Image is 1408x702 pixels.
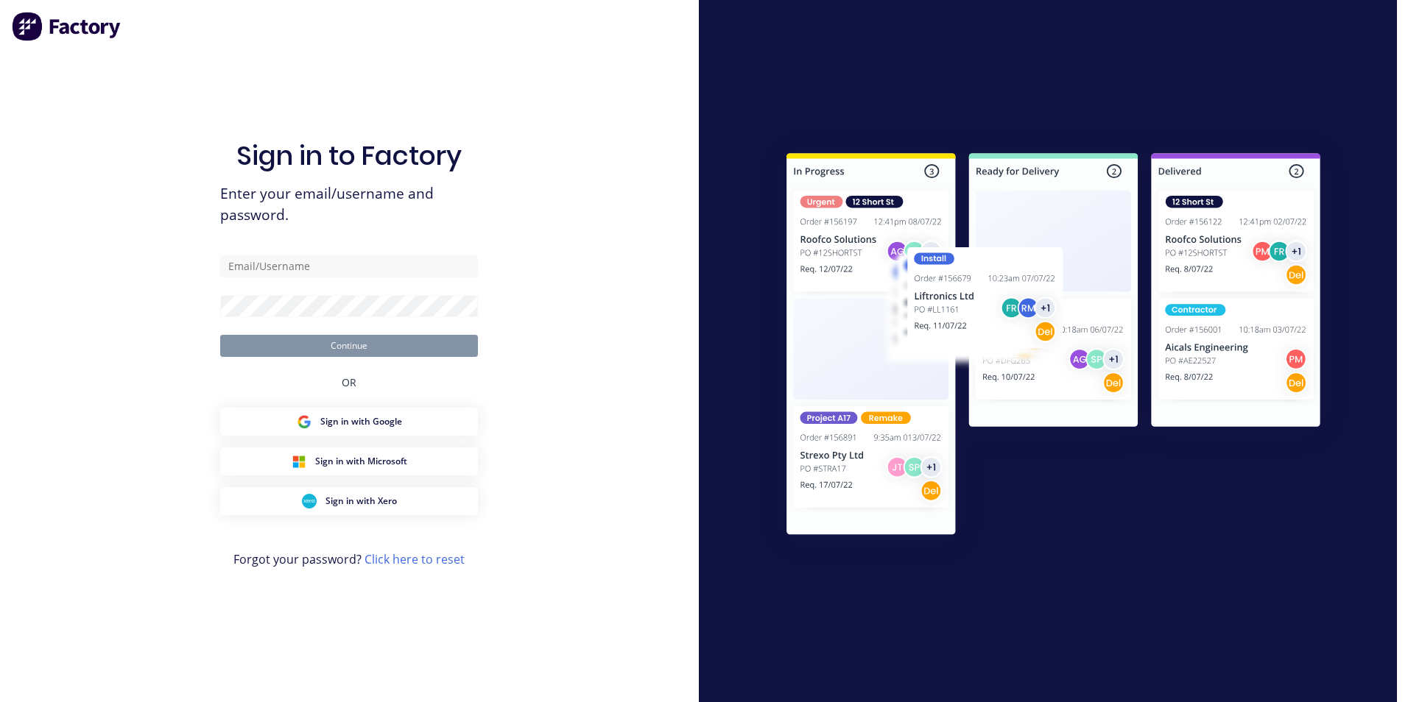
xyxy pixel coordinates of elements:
img: Google Sign in [297,414,311,429]
img: Factory [12,12,122,41]
a: Click here to reset [365,551,465,567]
h1: Sign in to Factory [236,140,462,171]
div: OR [342,357,356,408]
span: Forgot your password? [233,550,465,568]
span: Sign in with Google [320,415,402,428]
img: Xero Sign in [302,494,317,508]
button: Continue [220,335,478,357]
img: Sign in [754,124,1353,570]
button: Xero Sign inSign in with Xero [220,487,478,515]
button: Google Sign inSign in with Google [220,408,478,436]
span: Enter your email/username and password. [220,183,478,226]
button: Microsoft Sign inSign in with Microsoft [220,447,478,475]
input: Email/Username [220,255,478,277]
img: Microsoft Sign in [292,454,306,469]
span: Sign in with Xero [325,494,397,508]
span: Sign in with Microsoft [315,455,407,468]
